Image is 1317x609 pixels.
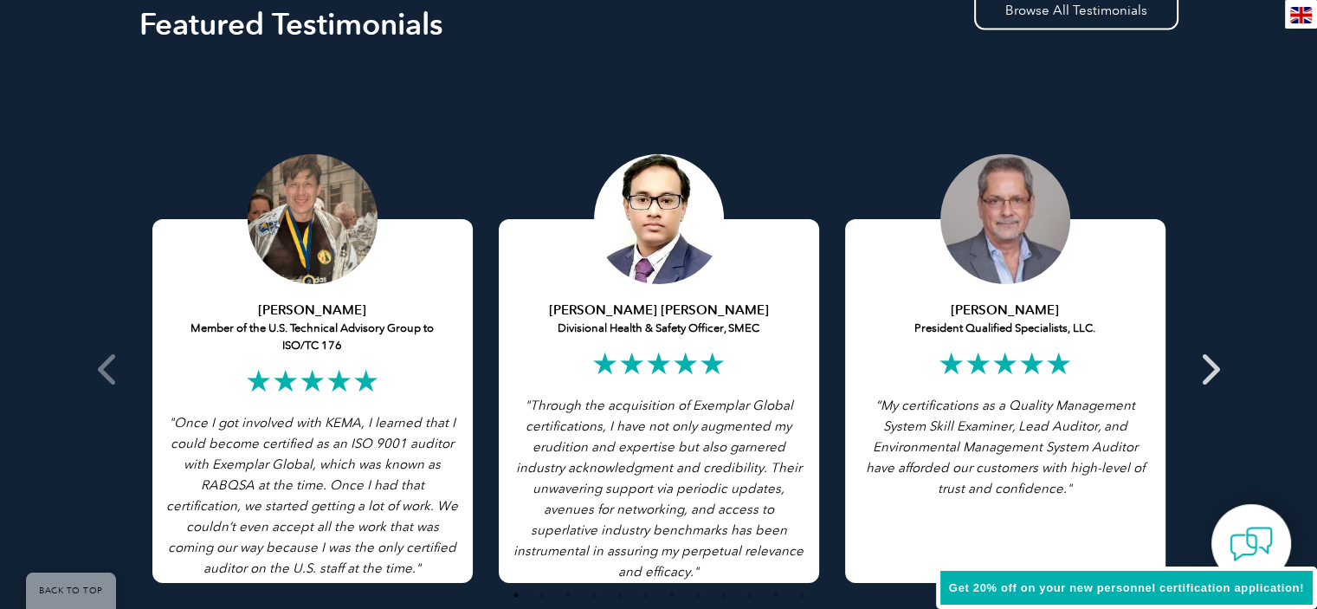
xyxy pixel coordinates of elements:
[139,10,1178,38] h2: Featured Testimonials
[166,416,458,577] i: "Once I got involved with KEMA, I learned that I could become certified as an ISO 9001 auditor wi...
[165,302,460,355] h5: Member of the U.S. Technical Advisory Group to ISO/TC 176
[258,303,366,319] strong: [PERSON_NAME]
[689,587,707,605] button: 8 of 4
[767,587,784,605] button: 11 of 4
[165,368,460,396] h2: ★★★★★
[741,587,759,605] button: 10 of 4
[585,587,603,605] button: 4 of 4
[559,587,577,605] button: 3 of 4
[549,303,769,319] strong: [PERSON_NAME] [PERSON_NAME]
[949,581,1304,594] span: Get 20% off on your new personnel certification application!
[512,351,806,379] h2: ★★★★★
[611,587,629,605] button: 5 of 4
[533,587,551,605] button: 2 of 4
[1290,7,1312,23] img: en
[715,587,733,605] button: 9 of 4
[663,587,681,605] button: 7 of 4
[1230,522,1273,566] img: contact-chat.png
[858,302,1152,338] h5: President Qualified Specialists, LLC.
[507,587,525,605] button: 1 of 4
[513,398,804,580] i: "Through the acquisition of Exemplar Global certifications, I have not only augmented my eruditio...
[866,398,1145,497] i: “My certifications as a Quality Management System Skill Examiner, Lead Auditor, and Environmental...
[26,573,116,609] a: BACK TO TOP
[637,587,655,605] button: 6 of 4
[512,302,806,338] h5: Divisional Health & Safety Officer, SMEC
[951,303,1059,319] strong: [PERSON_NAME]
[793,587,810,605] button: 12 of 4
[858,351,1152,379] h2: ★★★★★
